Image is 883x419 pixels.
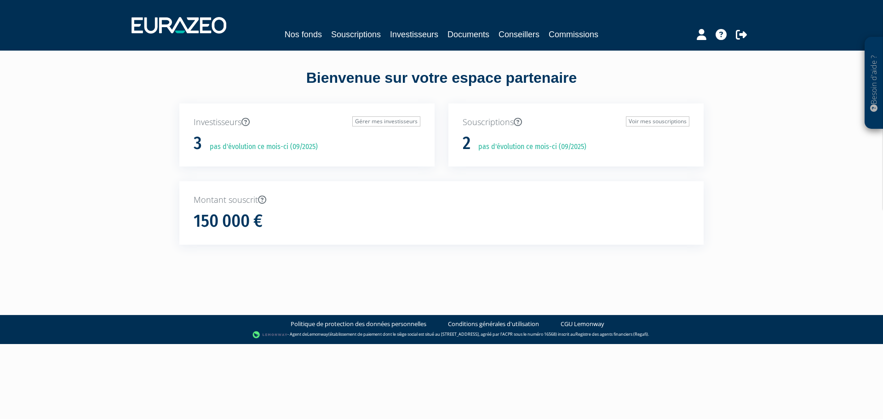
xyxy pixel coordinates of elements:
[194,212,263,231] h1: 150 000 €
[626,116,689,126] a: Voir mes souscriptions
[9,330,874,339] div: - Agent de (établissement de paiement dont le siège social est situé au [STREET_ADDRESS], agréé p...
[575,331,648,337] a: Registre des agents financiers (Regafi)
[499,28,539,41] a: Conseillers
[869,42,879,125] p: Besoin d'aide ?
[203,142,318,152] p: pas d'évolution ce mois-ci (09/2025)
[132,17,226,34] img: 1732889491-logotype_eurazeo_blanc_rvb.png
[194,116,420,128] p: Investisseurs
[352,116,420,126] a: Gérer mes investisseurs
[194,194,689,206] p: Montant souscrit
[463,134,470,153] h1: 2
[472,142,586,152] p: pas d'évolution ce mois-ci (09/2025)
[331,28,381,41] a: Souscriptions
[448,320,539,328] a: Conditions générales d'utilisation
[194,134,202,153] h1: 3
[390,28,438,41] a: Investisseurs
[172,68,711,103] div: Bienvenue sur votre espace partenaire
[549,28,598,41] a: Commissions
[447,28,489,41] a: Documents
[307,331,328,337] a: Lemonway
[463,116,689,128] p: Souscriptions
[561,320,604,328] a: CGU Lemonway
[285,28,322,41] a: Nos fonds
[291,320,426,328] a: Politique de protection des données personnelles
[252,330,288,339] img: logo-lemonway.png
